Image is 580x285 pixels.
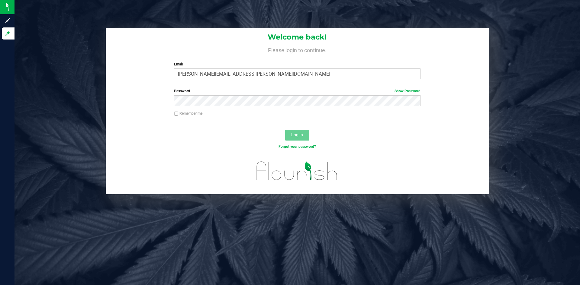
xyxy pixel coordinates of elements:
[174,89,190,93] span: Password
[395,89,420,93] a: Show Password
[5,17,11,24] inline-svg: Sign up
[5,30,11,36] inline-svg: Log in
[106,46,489,53] h4: Please login to continue.
[174,111,202,116] label: Remember me
[174,62,420,67] label: Email
[285,130,309,141] button: Log In
[279,144,316,149] a: Forgot your password?
[249,156,345,186] img: flourish_logo.svg
[106,33,489,41] h1: Welcome back!
[174,112,178,116] input: Remember me
[291,132,303,137] span: Log In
